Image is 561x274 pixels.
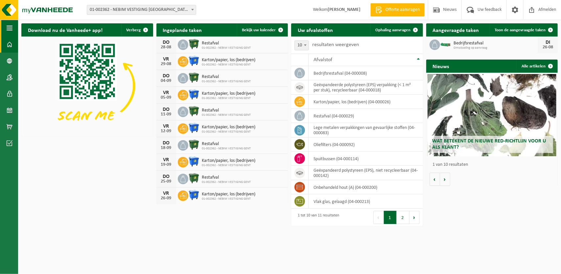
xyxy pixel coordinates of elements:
span: Ophaling aanvragen [376,28,411,32]
div: 12-09 [160,129,173,134]
a: Ophaling aanvragen [370,23,422,37]
button: 1 [384,211,397,224]
a: Bekijk uw kalender [237,23,287,37]
span: Karton/papier, los (bedrijven) [202,158,256,163]
span: Afvalstof [314,57,332,62]
span: 01-002362 - NEBIM VESTIGING GENT [202,197,256,201]
p: 1 van 10 resultaten [433,162,555,167]
span: 01-002362 - NEBIM VESTIGING GENT [202,147,251,151]
td: oliefilters (04-000092) [309,137,423,152]
img: HK-XC-10-GN-00 [440,41,451,47]
div: DO [160,73,173,79]
div: DO [160,40,173,45]
span: Karton/papier, los (bedrijven) [202,125,256,130]
span: Bekijk uw kalender [242,28,276,32]
span: Wat betekent de nieuwe RED-richtlijn voor u als klant? [432,138,546,150]
button: Next [409,211,420,224]
span: Restafval [202,175,251,180]
span: 01-002362 - NEBIM VESTIGING GENT - MARIAKERKE [87,5,196,15]
span: 01-002362 - NEBIM VESTIGING GENT [202,46,251,50]
div: 04-09 [160,79,173,83]
div: 26-08 [541,45,554,50]
div: DI [541,40,554,45]
h2: Aangevraagde taken [426,23,486,36]
img: WB-1100-HPE-GN-01 [188,173,199,184]
td: restafval (04-000029) [309,109,423,123]
span: 01-002362 - NEBIM VESTIGING GENT [202,113,251,117]
span: Restafval [202,141,251,147]
img: WB-1100-HPE-BE-01 [188,55,199,66]
h2: Uw afvalstoffen [291,23,339,36]
div: VR [160,191,173,196]
h2: Ingeplande taken [156,23,209,36]
td: vlak glas, gelaagd (04-000213) [309,194,423,209]
a: Offerte aanvragen [370,3,425,16]
img: Download de VHEPlus App [21,37,153,135]
strong: [PERSON_NAME] [328,7,361,12]
span: Karton/papier, los (bedrijven) [202,192,256,197]
div: DO [160,174,173,179]
span: 10 [295,41,309,50]
div: 26-09 [160,196,173,201]
div: 18-09 [160,146,173,150]
img: WB-1100-HPE-GN-01 [188,139,199,150]
td: karton/papier, los (bedrijven) (04-000026) [309,95,423,109]
div: DO [160,107,173,112]
div: 19-09 [160,162,173,167]
td: lege metalen verpakkingen van gevaarlijke stoffen (04-000083) [309,123,423,137]
div: 25-09 [160,179,173,184]
span: 01-002362 - NEBIM VESTIGING GENT [202,163,256,167]
div: VR [160,124,173,129]
img: WB-1100-HPE-BE-01 [188,189,199,201]
span: Verberg [127,28,141,32]
div: DO [160,140,173,146]
td: onbehandeld hout (A) (04-000200) [309,180,423,194]
span: Omwisseling op aanvraag [454,46,538,50]
span: Karton/papier, los (bedrijven) [202,58,256,63]
td: bedrijfsrestafval (04-000008) [309,66,423,80]
div: VR [160,157,173,162]
span: 01-002362 - NEBIM VESTIGING GENT - MARIAKERKE [87,5,196,14]
img: WB-1100-HPE-GN-01 [188,38,199,50]
a: Alle artikelen [516,60,557,73]
button: Vorige [430,173,440,186]
a: Wat betekent de nieuwe RED-richtlijn voor u als klant? [428,74,556,156]
img: WB-1100-HPE-BE-01 [188,122,199,134]
span: Restafval [202,74,251,80]
div: VR [160,90,173,95]
div: 28-08 [160,45,173,50]
img: WB-1100-HPE-GN-01 [188,72,199,83]
span: Offerte aanvragen [384,7,421,13]
span: Karton/papier, los (bedrijven) [202,91,256,96]
img: WB-1100-HPE-BE-01 [188,89,199,100]
button: Volgende [440,173,450,186]
button: 2 [397,211,409,224]
button: Previous [373,211,384,224]
span: 10 [294,40,309,50]
td: geëxpandeerde polystyreen (EPS) verpakking (< 1 m² per stuk), recycleerbaar (04-000018) [309,80,423,95]
span: 01-002362 - NEBIM VESTIGING GENT [202,63,256,67]
div: 05-09 [160,95,173,100]
div: 11-09 [160,112,173,117]
td: spuitbussen (04-000114) [309,152,423,166]
label: resultaten weergeven [312,42,359,47]
img: WB-1100-HPE-GN-01 [188,106,199,117]
h2: Download nu de Vanheede+ app! [21,23,109,36]
div: 1 tot 10 van 11 resultaten [294,210,339,225]
div: 29-08 [160,62,173,66]
span: Toon de aangevraagde taken [495,28,546,32]
button: Verberg [121,23,152,37]
a: Toon de aangevraagde taken [489,23,557,37]
span: Bedrijfsrestafval [454,41,538,46]
span: 01-002362 - NEBIM VESTIGING GENT [202,80,251,84]
td: geëxpandeerd polystyreen (EPS), niet recycleerbaar (04-000142) [309,166,423,180]
div: VR [160,57,173,62]
span: 01-002362 - NEBIM VESTIGING GENT [202,96,256,100]
span: Restafval [202,41,251,46]
h2: Nieuws [426,60,456,72]
span: Restafval [202,108,251,113]
img: WB-1100-HPE-BE-01 [188,156,199,167]
span: 01-002362 - NEBIM VESTIGING GENT [202,180,251,184]
span: 01-002362 - NEBIM VESTIGING GENT [202,130,256,134]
